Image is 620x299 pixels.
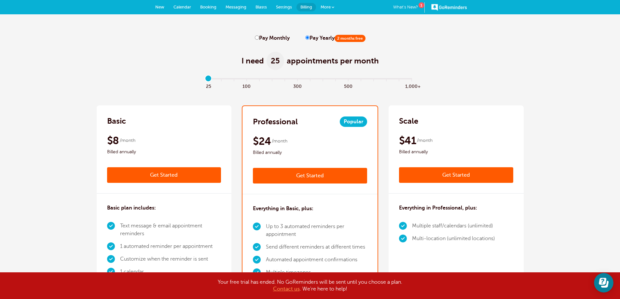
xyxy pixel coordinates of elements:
h3: Everything in Professional, plus: [399,204,477,212]
span: New [155,5,164,9]
span: 1,000+ [405,82,418,89]
li: Text message & email appointment reminders [120,220,221,240]
iframe: Resource center [594,273,613,292]
a: Billing [296,3,316,11]
h3: Basic plan includes: [107,204,156,212]
li: Send different reminders at different times [266,241,367,253]
span: $24 [253,135,271,148]
li: Automated appointment confirmations [266,253,367,266]
span: $8 [107,134,119,147]
li: 1 calendar [120,265,221,278]
span: Settings [276,5,292,9]
span: 100 [240,82,253,89]
input: Pay Monthly [255,35,259,40]
h3: Everything in Basic, plus: [253,205,313,212]
a: Contact us [273,286,300,292]
span: /month [120,137,135,144]
h2: Scale [399,116,418,126]
span: 25 [202,82,215,89]
span: Billed annually [253,149,367,156]
li: Multi-location (unlimited locations) [412,232,495,245]
a: Get Started [399,167,513,183]
li: Customize when the reminder is sent [120,253,221,265]
span: 25 [267,52,284,70]
h2: Basic [107,116,126,126]
li: Multiple staff/calendars (unlimited) [412,220,495,232]
label: Pay Yearly [305,35,365,41]
span: 300 [291,82,304,89]
span: appointments per month [287,56,379,66]
span: 500 [342,82,354,89]
span: /month [272,137,287,145]
span: Popular [340,116,367,127]
span: Messaging [226,5,246,9]
span: Billing [300,5,312,9]
div: 1 [419,2,424,8]
li: 1 automated reminder per appointment [120,240,221,253]
span: Blasts [255,5,267,9]
h2: Professional [253,116,298,127]
li: Multiple timezones [266,266,367,279]
span: I need [241,56,264,66]
li: Up to 3 automated reminders per appointment [266,220,367,241]
span: Billed annually [107,148,221,156]
a: Get Started [253,168,367,183]
div: Your free trial has ended. No GoReminders will be sent until you choose a plan. . We're here to h... [147,279,473,292]
span: More [321,5,331,9]
span: Booking [200,5,216,9]
input: Pay Yearly2 months free [305,35,310,40]
span: 2 months free [335,35,365,42]
a: What's New? [393,2,425,13]
label: Pay Monthly [255,35,290,41]
span: /month [417,137,433,144]
span: Calendar [173,5,191,9]
span: Billed annually [399,148,513,156]
span: $41 [399,134,416,147]
a: Get Started [107,167,221,183]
